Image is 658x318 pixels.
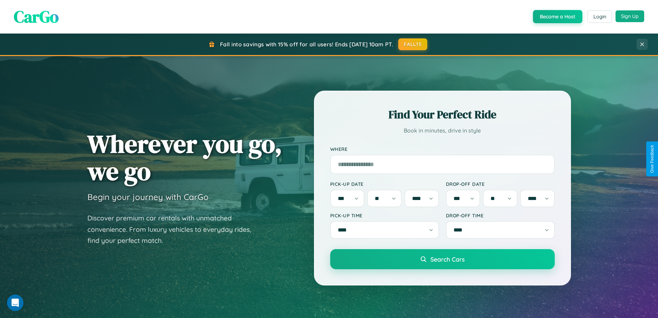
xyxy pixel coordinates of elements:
span: CarGo [14,5,59,28]
label: Drop-off Date [446,181,555,187]
h1: Wherever you go, we go [87,130,282,185]
p: Book in minutes, drive in style [330,126,555,136]
button: Login [588,10,612,23]
p: Discover premium car rentals with unmatched convenience. From luxury vehicles to everyday rides, ... [87,212,260,246]
div: Give Feedback [650,145,655,173]
label: Drop-off Time [446,212,555,218]
h2: Find Your Perfect Ride [330,107,555,122]
label: Pick-up Time [330,212,439,218]
label: Where [330,146,555,152]
button: FALL15 [398,38,427,50]
button: Sign Up [616,10,644,22]
iframe: Intercom live chat [7,294,23,311]
h3: Begin your journey with CarGo [87,192,209,202]
span: Fall into savings with 15% off for all users! Ends [DATE] 10am PT. [220,41,393,48]
button: Become a Host [533,10,582,23]
label: Pick-up Date [330,181,439,187]
button: Search Cars [330,249,555,269]
span: Search Cars [430,255,465,263]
